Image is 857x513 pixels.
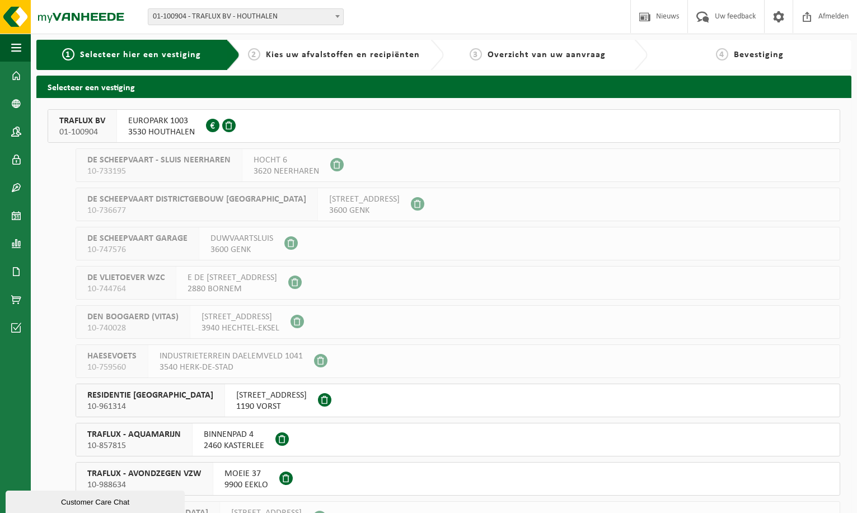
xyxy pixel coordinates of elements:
span: 3940 HECHTEL-EKSEL [202,323,279,334]
span: EUROPARK 1003 [128,115,195,127]
span: 3600 GENK [210,244,273,255]
span: TRAFLUX - AQUAMARIJN [87,429,181,440]
span: 10-733195 [87,166,231,177]
span: 2460 KASTERLEE [204,440,264,451]
span: DE VLIETOEVER WZC [87,272,165,283]
span: 10-857815 [87,440,181,451]
span: 3530 HOUTHALEN [128,127,195,138]
span: 10-961314 [87,401,213,412]
span: 01-100904 - TRAFLUX BV - HOUTHALEN [148,9,343,25]
span: DE SCHEEPVAART GARAGE [87,233,188,244]
span: 01-100904 - TRAFLUX BV - HOUTHALEN [148,8,344,25]
span: 3 [470,48,482,60]
span: [STREET_ADDRESS] [236,390,307,401]
span: MOEIE 37 [224,468,268,479]
span: [STREET_ADDRESS] [202,311,279,323]
span: DEN BOOGAERD (VITAS) [87,311,179,323]
button: TRAFLUX BV 01-100904 EUROPARK 10033530 HOUTHALEN [48,109,840,143]
span: RESIDENTIE [GEOGRAPHIC_DATA] [87,390,213,401]
iframe: chat widget [6,488,187,513]
span: 3540 HERK-DE-STAD [160,362,303,373]
button: TRAFLUX - AVONDZEGEN VZW 10-988634 MOEIE 379900 EEKLO [76,462,840,496]
span: Selecteer hier een vestiging [80,50,201,59]
span: [STREET_ADDRESS] [329,194,400,205]
span: 9900 EEKLO [224,479,268,491]
span: DUWVAARTSLUIS [210,233,273,244]
span: E DE [STREET_ADDRESS] [188,272,277,283]
span: DE SCHEEPVAART DISTRICTGEBOUW [GEOGRAPHIC_DATA] [87,194,306,205]
span: BINNENPAD 4 [204,429,264,440]
span: HAESEVOETS [87,351,137,362]
span: 1 [62,48,74,60]
button: RESIDENTIE [GEOGRAPHIC_DATA] 10-961314 [STREET_ADDRESS]1190 VORST [76,384,840,417]
span: 1190 VORST [236,401,307,412]
span: 2 [248,48,260,60]
span: HOCHT 6 [254,155,319,166]
span: 4 [716,48,728,60]
span: TRAFLUX BV [59,115,105,127]
span: 2880 BORNEM [188,283,277,295]
span: 3600 GENK [329,205,400,216]
span: TRAFLUX - AVONDZEGEN VZW [87,468,202,479]
span: 10-759560 [87,362,137,373]
h2: Selecteer een vestiging [36,76,851,97]
span: 10-744764 [87,283,165,295]
span: Kies uw afvalstoffen en recipiënten [266,50,420,59]
span: 10-988634 [87,479,202,491]
span: Bevestiging [734,50,784,59]
span: 01-100904 [59,127,105,138]
span: DE SCHEEPVAART - SLUIS NEERHAREN [87,155,231,166]
span: 10-747576 [87,244,188,255]
span: 3620 NEERHAREN [254,166,319,177]
span: Overzicht van uw aanvraag [488,50,606,59]
button: TRAFLUX - AQUAMARIJN 10-857815 BINNENPAD 42460 KASTERLEE [76,423,840,456]
span: INDUSTRIETERREIN DAELEMVELD 1041 [160,351,303,362]
span: 10-740028 [87,323,179,334]
span: 10-736677 [87,205,306,216]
